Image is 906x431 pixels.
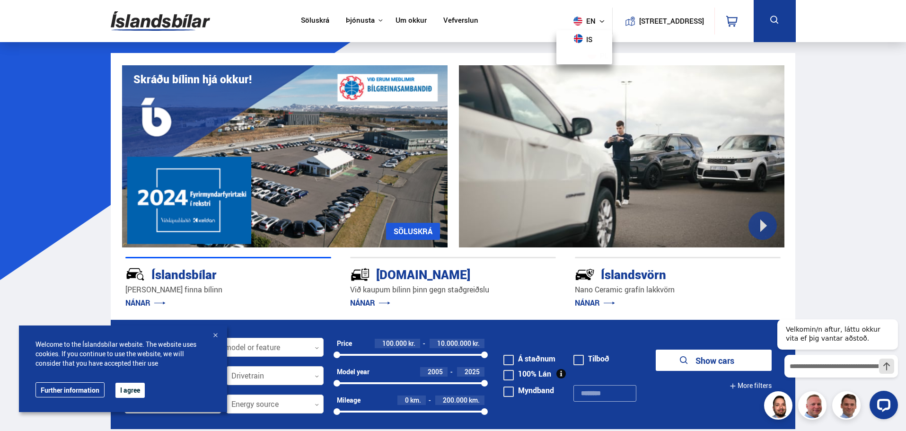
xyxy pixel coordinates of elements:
[428,367,443,376] span: 2005
[125,298,166,308] a: NÁNAR
[337,340,352,347] div: Price
[337,368,369,376] div: Model year
[573,17,582,26] img: svg+xml;base64,PHN2ZyB4bWxucz0iaHR0cDovL3d3dy53My5vcmcvMjAwMC9zdmciIHdpZHRoPSI1MTIiIGhlaWdodD0iNT...
[125,264,145,284] img: JRvxyua_JYH6wB4c.svg
[350,284,556,295] p: Við kaupum bílinn þinn gegn staðgreiðslu
[382,339,407,348] span: 100.000
[386,223,440,240] a: SÖLUSKRÁ
[133,73,252,86] h1: Skráðu bílinn hjá okkur!
[473,340,480,347] span: kr.
[408,340,415,347] span: kr.
[125,284,331,295] p: [PERSON_NAME] finna bílinn
[570,7,612,35] button: en
[125,265,298,282] div: Íslandsbílar
[111,6,210,36] img: G0Ugv5HjCgRt.svg
[437,339,471,348] span: 10.000.000
[301,16,329,26] a: Söluskrá
[770,302,902,427] iframe: LiveChat chat widget
[350,264,370,284] img: tr5P-W3DuiFaO7aO.svg
[443,16,478,26] a: Vefverslun
[115,383,145,398] button: I agree
[503,355,555,362] label: Á staðnum
[573,355,609,362] label: Tilboð
[350,298,390,308] a: NÁNAR
[35,340,211,368] span: Welcome to the Íslandsbílar website. The website uses cookies. If you continue to use the website...
[617,8,709,35] a: [STREET_ADDRESS]
[337,396,361,404] div: Mileage
[575,265,747,282] div: Íslandsvörn
[643,17,701,25] button: [STREET_ADDRESS]
[350,265,522,282] div: [DOMAIN_NAME]
[559,33,609,46] a: is
[503,387,554,394] label: Myndband
[573,34,582,45] img: svg+xml;base64,PHN2ZyB4bWxucz0iaHR0cDovL3d3dy53My5vcmcvMjAwMC9zdmciIHdpZHRoPSI1MTIiIGhlaWdodD0iNT...
[405,396,409,405] span: 0
[656,350,772,371] button: Show cars
[730,375,772,396] button: More filters
[570,17,593,26] span: en
[35,382,105,397] a: Further information
[573,49,623,62] a: pl
[443,396,467,405] span: 200.000
[503,370,551,378] label: 100% Lán
[122,65,448,247] img: eKx6w-_Home_640_.png
[465,367,480,376] span: 2025
[410,396,421,404] span: km.
[765,393,794,421] img: nhp88E3Fdnt1Opn2.png
[575,298,615,308] a: NÁNAR
[575,264,595,284] img: -Svtn6bYgwAsiwNX.svg
[587,50,596,62] img: svg+xml;base64,PHN2ZyB4bWxucz0iaHR0cDovL3d3dy53My5vcmcvMjAwMC9zdmciIHdpZHRoPSI1MTIiIGhlaWdodD0iNT...
[575,284,781,295] p: Nano Ceramic grafín lakkvörn
[346,16,375,25] button: Þjónusta
[469,396,480,404] span: km.
[396,16,427,26] a: Um okkur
